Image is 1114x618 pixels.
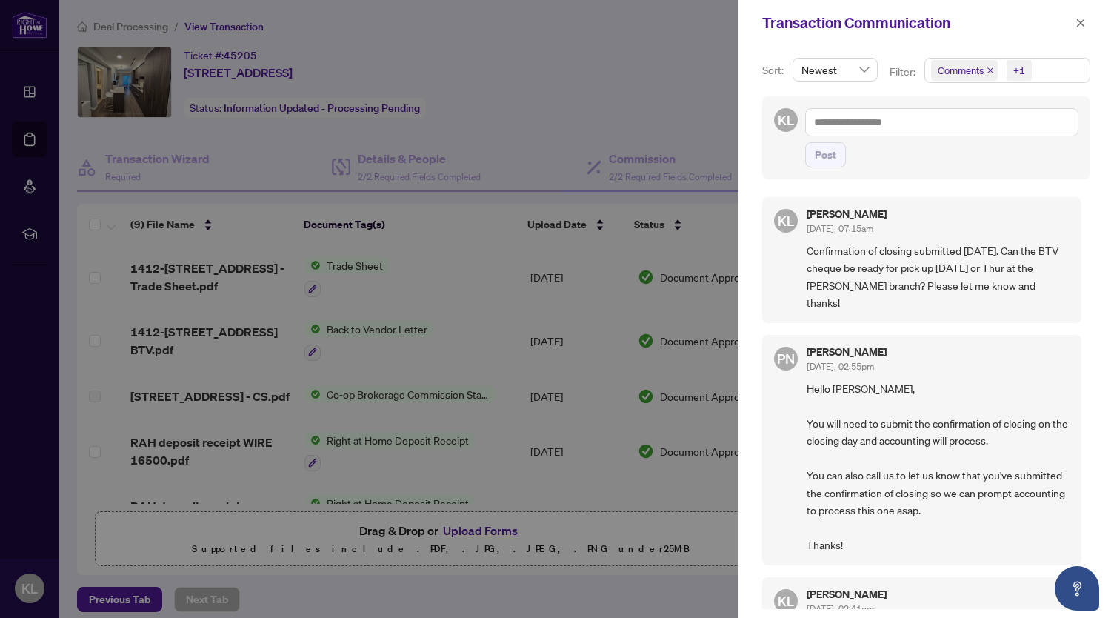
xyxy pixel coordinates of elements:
span: Comments [938,63,984,78]
span: Hello [PERSON_NAME], You will need to submit the confirmation of closing on the closing day and a... [807,380,1070,554]
span: Newest [801,59,869,81]
span: [DATE], 07:15am [807,223,873,234]
span: [DATE], 02:41pm [807,603,874,614]
div: +1 [1013,63,1025,78]
p: Sort: [762,62,787,79]
span: Confirmation of closing submitted [DATE]. Can the BTV cheque be ready for pick up [DATE] or Thur ... [807,242,1070,312]
span: close [987,67,994,74]
h5: [PERSON_NAME] [807,589,887,599]
span: KL [778,210,794,231]
button: Open asap [1055,566,1099,611]
span: [DATE], 02:55pm [807,361,874,372]
h5: [PERSON_NAME] [807,347,887,357]
div: Transaction Communication [762,12,1071,34]
span: Comments [931,60,998,81]
span: close [1075,18,1086,28]
p: Filter: [890,64,918,80]
button: Post [805,142,846,167]
span: KL [778,110,794,130]
h5: [PERSON_NAME] [807,209,887,219]
span: PN [777,348,795,369]
span: KL [778,591,794,611]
